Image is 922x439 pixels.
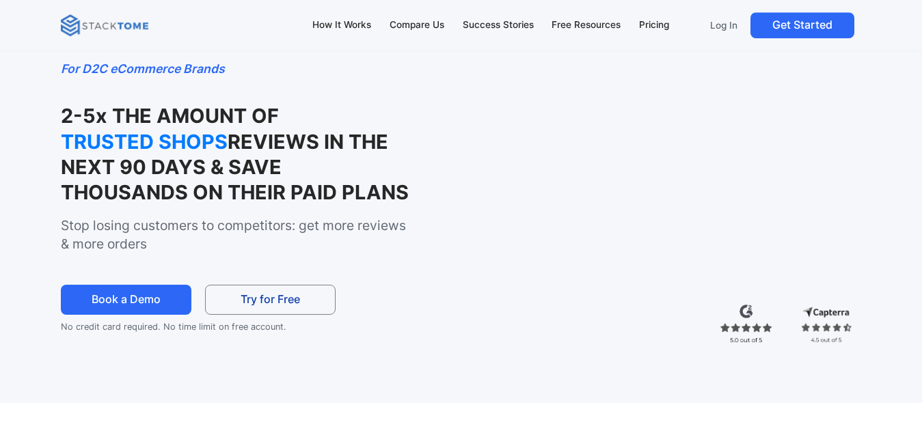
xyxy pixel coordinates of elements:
p: No credit card required. No time limit on free account. [61,319,351,335]
a: Book a Demo [61,285,191,315]
p: Stop losing customers to competitors: get more reviews & more orders [61,216,409,253]
a: Try for Free [205,285,336,315]
div: Free Resources [552,18,621,33]
strong: 2-5x THE AMOUNT OF [61,104,279,128]
div: Pricing [639,18,669,33]
a: Pricing [633,11,676,40]
a: Success Stories [456,11,540,40]
a: Log In [703,12,745,38]
a: Get Started [750,12,854,38]
a: How It Works [306,11,378,40]
iframe: StackTome- product_demo 07.24 - 1.3x speed (1080p) [439,59,862,297]
strong: REVIEWS IN THE NEXT 90 DAYS & SAVE THOUSANDS ON THEIR PAID PLANS [61,130,409,205]
em: For D2C eCommerce Brands [61,61,225,76]
a: Compare Us [383,11,450,40]
p: Log In [710,19,737,31]
div: Compare Us [390,18,444,33]
div: How It Works [312,18,371,33]
div: Success Stories [463,18,534,33]
a: Free Resources [545,11,627,40]
strong: TRUSTED SHOPS [61,129,228,154]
